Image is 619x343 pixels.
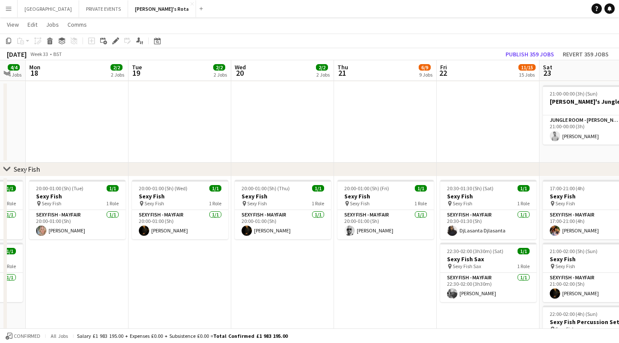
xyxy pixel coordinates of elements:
[14,165,40,173] div: Sexy Fish
[7,50,27,59] div: [DATE]
[28,51,50,57] span: Week 33
[24,19,41,30] a: Edit
[18,0,79,17] button: [GEOGRAPHIC_DATA]
[128,0,196,17] button: [PERSON_NAME]'s Rota
[14,333,40,339] span: Confirmed
[3,19,22,30] a: View
[14,71,70,79] div: [PERSON_NAME]'s
[46,21,59,28] span: Jobs
[53,51,62,57] div: BST
[559,49,612,60] button: Revert 359 jobs
[79,0,128,17] button: PRIVATE EVENTS
[43,19,62,30] a: Jobs
[64,19,90,30] a: Comms
[28,21,37,28] span: Edit
[77,333,288,339] div: Salary £1 983 195.00 + Expenses £0.00 + Subsistence £0.00 =
[502,49,558,60] button: Publish 359 jobs
[67,21,87,28] span: Comms
[49,333,70,339] span: All jobs
[7,21,19,28] span: View
[213,333,288,339] span: Total Confirmed £1 983 195.00
[4,331,42,341] button: Confirmed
